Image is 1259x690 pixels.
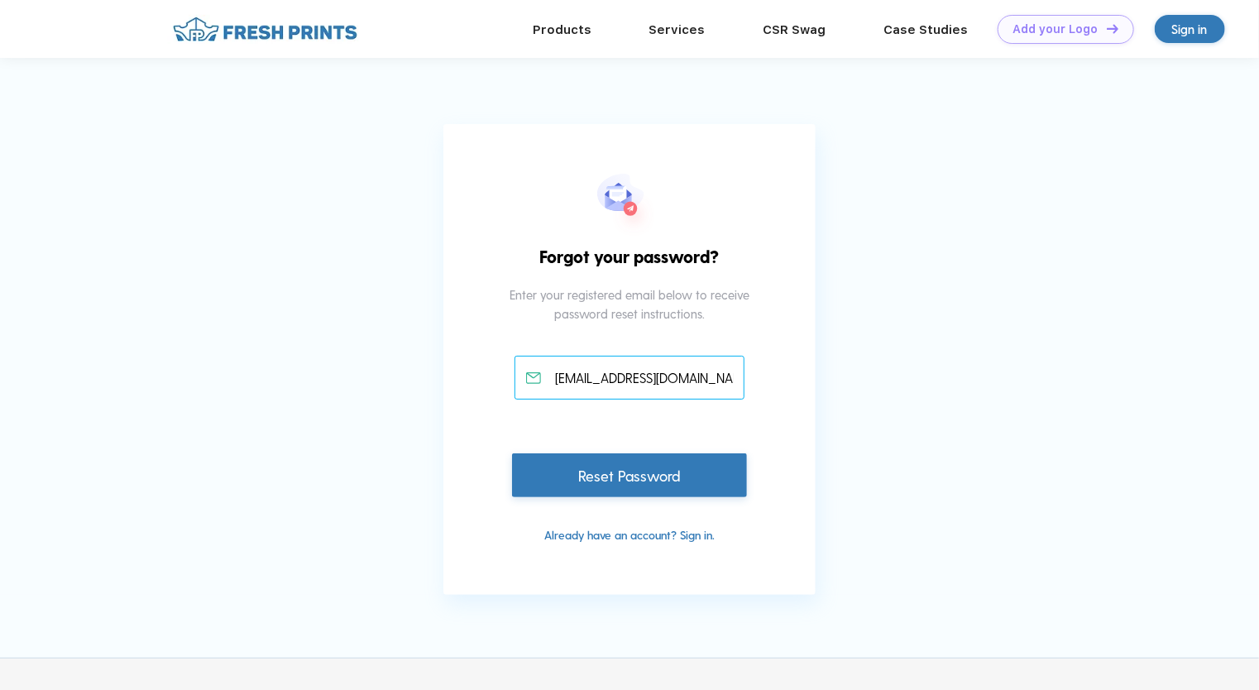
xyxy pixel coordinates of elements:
a: Services [649,22,706,37]
a: Sign in [1155,15,1225,43]
div: Sign in [1172,20,1208,39]
img: DT [1107,24,1118,33]
img: fo%20logo%202.webp [168,15,362,44]
a: Already have an account? Sign in. [544,528,715,542]
div: Reset Password [512,453,747,497]
input: Email address [515,356,745,400]
a: CSR Swag [764,22,826,37]
div: Forgot your password? [518,243,741,286]
a: Products [533,22,591,37]
div: Enter your registered email below to receive password reset instructions. [500,285,760,356]
div: Add your Logo [1013,22,1099,36]
img: email_active.svg [526,372,541,384]
img: forgot_pwd.svg [597,174,662,243]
